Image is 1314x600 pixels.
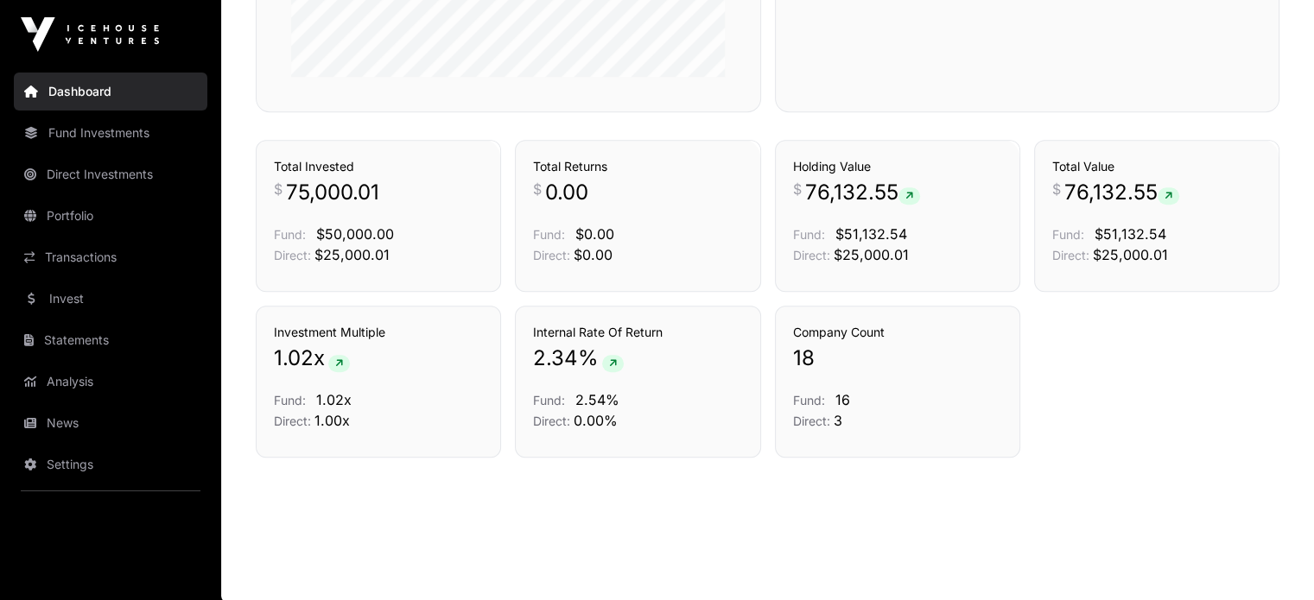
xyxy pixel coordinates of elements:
[14,321,207,359] a: Statements
[575,391,619,408] span: 2.54%
[274,393,306,407] span: Fund:
[533,393,565,407] span: Fund:
[14,155,207,193] a: Direct Investments
[533,324,742,341] h3: Internal Rate Of Return
[1052,158,1261,175] h3: Total Value
[316,225,394,243] span: $50,000.00
[274,414,311,428] span: Direct:
[533,179,542,199] span: $
[316,391,352,408] span: 1.02x
[793,179,802,199] span: $
[805,179,920,206] span: 76,132.55
[274,227,306,242] span: Fund:
[834,246,909,263] span: $25,000.01
[274,344,314,372] span: 1.02
[314,344,325,372] span: x
[1064,179,1179,206] span: 76,132.55
[274,158,483,175] h3: Total Invested
[14,404,207,442] a: News
[1052,248,1089,262] span: Direct:
[533,227,565,242] span: Fund:
[835,391,850,408] span: 16
[793,393,825,407] span: Fund:
[274,179,282,199] span: $
[533,344,578,372] span: 2.34
[834,412,842,429] span: 3
[793,227,825,242] span: Fund:
[578,344,599,372] span: %
[1052,227,1084,242] span: Fund:
[14,73,207,111] a: Dashboard
[533,414,570,428] span: Direct:
[533,248,570,262] span: Direct:
[793,324,1002,341] h3: Company Count
[14,445,207,483] a: Settings
[314,246,390,263] span: $25,000.01
[21,17,159,52] img: Icehouse Ventures Logo
[574,246,613,263] span: $0.00
[793,248,830,262] span: Direct:
[545,179,588,206] span: 0.00
[1228,517,1314,600] iframe: Chat Widget
[793,414,830,428] span: Direct:
[533,158,742,175] h3: Total Returns
[835,225,907,243] span: $51,132.54
[14,114,207,152] a: Fund Investments
[574,412,618,429] span: 0.00%
[1052,179,1061,199] span: $
[274,324,483,341] h3: Investment Multiple
[314,412,350,429] span: 1.00x
[14,363,207,401] a: Analysis
[575,225,614,243] span: $0.00
[1095,225,1166,243] span: $51,132.54
[286,179,379,206] span: 75,000.01
[793,344,815,372] span: 18
[274,248,311,262] span: Direct:
[14,238,207,276] a: Transactions
[793,158,1002,175] h3: Holding Value
[14,197,207,235] a: Portfolio
[1093,246,1168,263] span: $25,000.01
[14,280,207,318] a: Invest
